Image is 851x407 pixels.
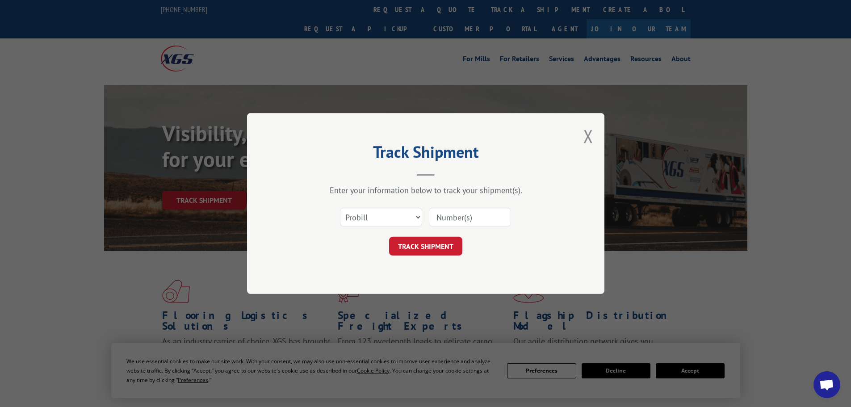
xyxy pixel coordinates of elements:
input: Number(s) [429,208,511,227]
div: Open chat [813,371,840,398]
button: Close modal [583,124,593,148]
h2: Track Shipment [292,146,560,163]
div: Enter your information below to track your shipment(s). [292,185,560,195]
button: TRACK SHIPMENT [389,237,462,256]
